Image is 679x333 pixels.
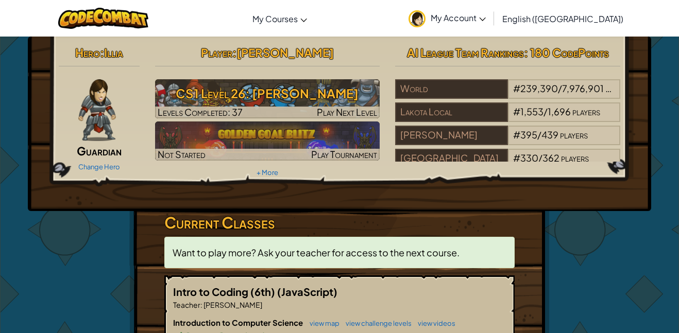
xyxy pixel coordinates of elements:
img: avatar [409,10,426,27]
span: Introduction to Computer Science [173,318,304,327]
span: players [572,106,600,117]
span: [PERSON_NAME] [202,300,262,309]
span: # [513,106,520,117]
span: : 180 CodePoints [524,45,609,60]
span: # [513,152,520,164]
span: / [544,106,548,117]
span: English ([GEOGRAPHIC_DATA]) [502,13,623,24]
a: Lakota Local#1,553/1,696players [395,112,620,124]
span: # [513,129,520,141]
span: 362 [542,152,559,164]
a: English ([GEOGRAPHIC_DATA]) [497,5,629,32]
span: 1,553 [520,106,544,117]
span: / [538,152,542,164]
a: World#239,390/7,976,901players [395,89,620,101]
span: players [605,82,633,94]
a: view map [304,319,339,327]
h3: Current Classes [164,211,515,234]
span: 439 [541,129,558,141]
span: 395 [520,129,537,141]
span: Not Started [158,148,206,160]
a: [GEOGRAPHIC_DATA]#330/362players [395,159,620,170]
span: Want to play more? Ask your teacher for access to the next course. [173,247,460,258]
a: My Courses [247,5,312,32]
a: view videos [413,319,455,327]
span: AI League Team Rankings [407,45,524,60]
span: : [100,45,104,60]
span: Play Next Level [317,106,377,118]
span: : [200,300,202,309]
span: My Account [431,12,486,23]
a: + More [257,168,278,177]
div: Lakota Local [395,102,507,122]
span: (JavaScript) [277,285,337,298]
img: guardian-pose.png [78,79,116,141]
span: Illia [104,45,123,60]
h3: CS1 Level 26: [PERSON_NAME] [155,82,380,105]
span: [PERSON_NAME] [236,45,334,60]
a: view challenge levels [341,319,412,327]
span: Guardian [77,144,122,158]
span: 7,976,901 [562,82,604,94]
a: My Account [403,2,491,34]
span: # [513,82,520,94]
span: Teacher [173,300,200,309]
span: Intro to Coding (6th) [173,285,277,298]
span: / [558,82,562,94]
div: [PERSON_NAME] [395,126,507,145]
span: 239,390 [520,82,558,94]
div: [GEOGRAPHIC_DATA] [395,149,507,168]
span: / [537,129,541,141]
span: players [561,152,589,164]
span: 1,696 [548,106,571,117]
span: 330 [520,152,538,164]
div: World [395,79,507,99]
img: Golden Goal [155,121,380,161]
a: Change Hero [78,163,120,171]
span: Play Tournament [311,148,377,160]
a: Play Next Level [155,79,380,118]
span: Levels Completed: 37 [158,106,243,118]
a: Not StartedPlay Tournament [155,121,380,161]
span: players [560,129,588,141]
img: CodeCombat logo [58,8,148,29]
img: CS1 Level 26: Wakka Maul [155,79,380,118]
a: [PERSON_NAME]#395/439players [395,135,620,147]
span: Hero [75,45,100,60]
span: Player [201,45,232,60]
span: : [232,45,236,60]
span: My Courses [252,13,298,24]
